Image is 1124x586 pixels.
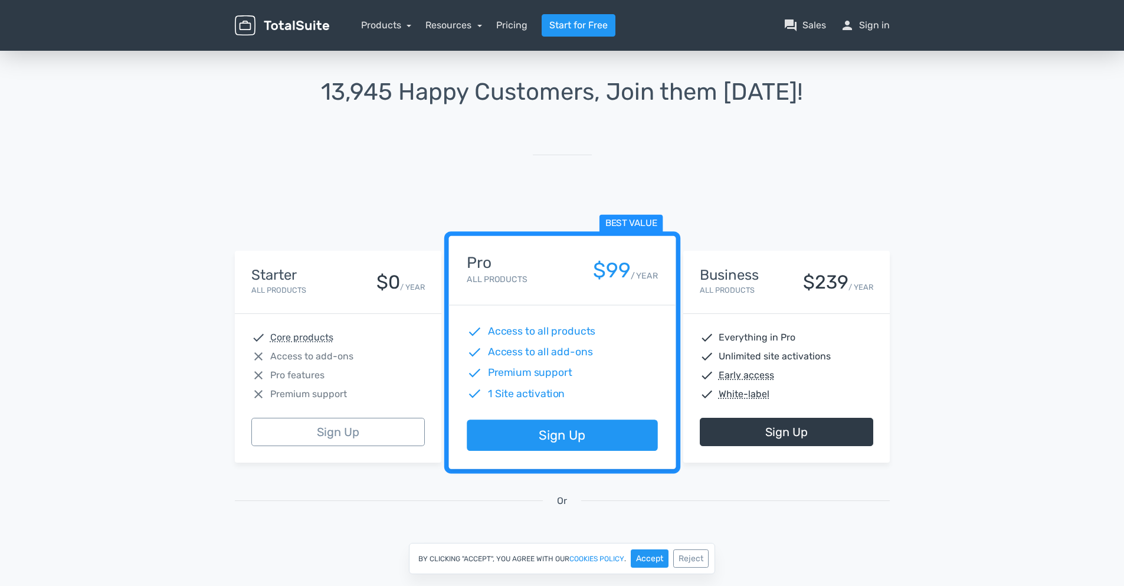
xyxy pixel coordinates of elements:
[719,330,795,345] span: Everything in Pro
[400,281,425,293] small: / YEAR
[251,330,266,345] span: check
[270,330,333,345] abbr: Core products
[235,79,890,105] h1: 13,945 Happy Customers, Join them [DATE]!
[487,345,592,360] span: Access to all add-ons
[487,324,595,339] span: Access to all products
[409,543,715,574] div: By clicking "Accept", you agree with our .
[251,286,306,294] small: All Products
[840,18,854,32] span: person
[270,368,325,382] span: Pro features
[251,387,266,401] span: close
[467,324,482,339] span: check
[467,254,527,271] h4: Pro
[784,18,826,32] a: question_answerSales
[784,18,798,32] span: question_answer
[848,281,873,293] small: / YEAR
[487,365,572,381] span: Premium support
[487,386,565,401] span: 1 Site activation
[700,418,873,446] a: Sign Up
[270,349,353,364] span: Access to add-ons
[569,555,624,562] a: cookies policy
[376,272,400,293] div: $0
[719,387,769,401] abbr: White-label
[251,267,306,283] h4: Starter
[840,18,890,32] a: personSign in
[592,259,630,282] div: $99
[700,267,759,283] h4: Business
[467,386,482,401] span: check
[803,272,848,293] div: $239
[631,549,668,568] button: Accept
[235,15,329,36] img: TotalSuite for WordPress
[700,349,714,364] span: check
[467,274,527,284] small: All Products
[700,387,714,401] span: check
[719,368,774,382] abbr: Early access
[251,418,425,446] a: Sign Up
[542,14,615,37] a: Start for Free
[361,19,412,31] a: Products
[467,420,657,451] a: Sign Up
[673,549,709,568] button: Reject
[557,494,567,508] span: Or
[700,368,714,382] span: check
[270,387,347,401] span: Premium support
[630,270,657,282] small: / YEAR
[251,349,266,364] span: close
[700,330,714,345] span: check
[467,345,482,360] span: check
[700,286,755,294] small: All Products
[496,18,527,32] a: Pricing
[251,368,266,382] span: close
[467,365,482,381] span: check
[425,19,482,31] a: Resources
[719,349,831,364] span: Unlimited site activations
[599,215,663,233] span: Best value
